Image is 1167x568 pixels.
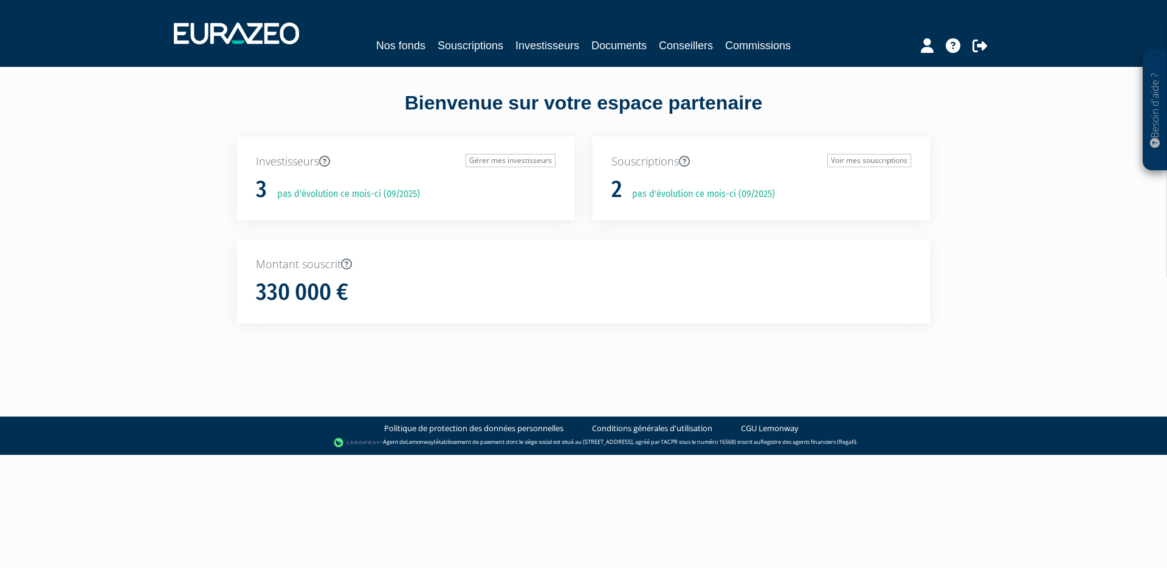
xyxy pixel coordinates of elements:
a: Gérer mes investisseurs [466,154,556,167]
div: - Agent de (établissement de paiement dont le siège social est situé au [STREET_ADDRESS], agréé p... [12,437,1155,449]
a: Conditions générales d'utilisation [592,423,712,434]
h1: 330 000 € [256,280,348,305]
a: Voir mes souscriptions [827,154,911,167]
a: CGU Lemonway [741,423,799,434]
a: Nos fonds [376,37,425,54]
h1: 2 [611,177,622,203]
p: pas d'évolution ce mois-ci (09/2025) [624,187,775,201]
a: Lemonway [406,438,434,446]
p: Montant souscrit [256,257,911,272]
img: logo-lemonway.png [334,437,380,449]
a: Investisseurs [515,37,579,54]
h1: 3 [256,177,267,203]
p: Besoin d'aide ? [1148,55,1162,165]
p: Souscriptions [611,154,911,170]
a: Conseillers [659,37,713,54]
div: Bienvenue sur votre espace partenaire [228,89,939,137]
a: Politique de protection des données personnelles [384,423,563,434]
a: Souscriptions [438,37,503,54]
p: pas d'évolution ce mois-ci (09/2025) [269,187,420,201]
a: Documents [591,37,647,54]
img: 1732889491-logotype_eurazeo_blanc_rvb.png [174,23,299,44]
a: Registre des agents financiers (Regafi) [760,438,856,446]
p: Investisseurs [256,154,556,170]
a: Commissions [725,37,791,54]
